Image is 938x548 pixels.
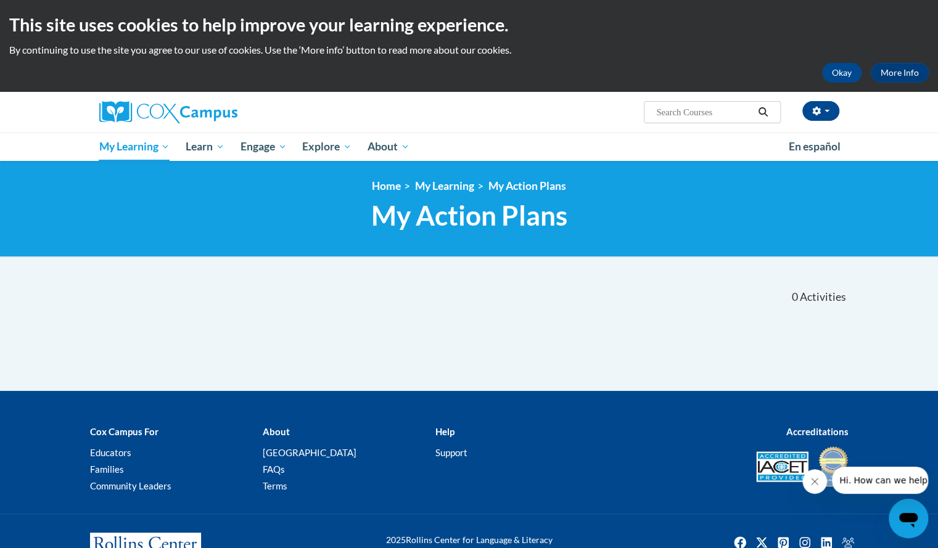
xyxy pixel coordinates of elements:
a: Educators [90,447,131,458]
a: Community Leaders [90,480,171,491]
img: Accredited IACET® Provider [756,451,808,482]
span: 0 [791,290,797,304]
a: Home [372,179,401,192]
button: Okay [822,63,862,83]
a: More Info [871,63,929,83]
div: Main menu [81,133,858,161]
a: My Action Plans [488,179,566,192]
span: Engage [241,139,287,154]
b: About [262,426,289,437]
span: My Learning [99,139,170,154]
h2: This site uses cookies to help improve your learning experience. [9,12,929,37]
a: Terms [262,480,287,491]
a: FAQs [262,464,284,475]
img: IDA® Accredited [818,445,849,488]
span: About [368,139,409,154]
button: Account Settings [802,101,839,121]
span: 2025 [386,534,406,545]
a: Families [90,464,124,475]
span: Explore [302,139,352,154]
p: By continuing to use the site you agree to our use of cookies. Use the ‘More info’ button to read... [9,43,929,57]
span: Learn [186,139,224,154]
b: Accreditations [786,426,849,437]
a: Explore [294,133,360,161]
a: My Learning [91,133,178,161]
b: Cox Campus For [90,426,158,437]
span: My Action Plans [371,199,567,232]
iframe: Message from company [832,467,928,494]
a: My Learning [415,179,474,192]
span: Activities [800,290,846,304]
b: Help [435,426,454,437]
span: Hi. How can we help? [7,9,100,18]
a: Engage [232,133,295,161]
img: Cox Campus [99,101,237,123]
a: About [360,133,418,161]
a: Cox Campus [99,101,334,123]
iframe: Button to launch messaging window [889,499,928,538]
iframe: Close message [802,469,827,494]
a: [GEOGRAPHIC_DATA] [262,447,356,458]
button: Search [754,105,772,120]
input: Search Courses [655,105,754,120]
a: Support [435,447,467,458]
a: En español [781,134,849,160]
a: Learn [178,133,232,161]
span: En español [789,140,841,153]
